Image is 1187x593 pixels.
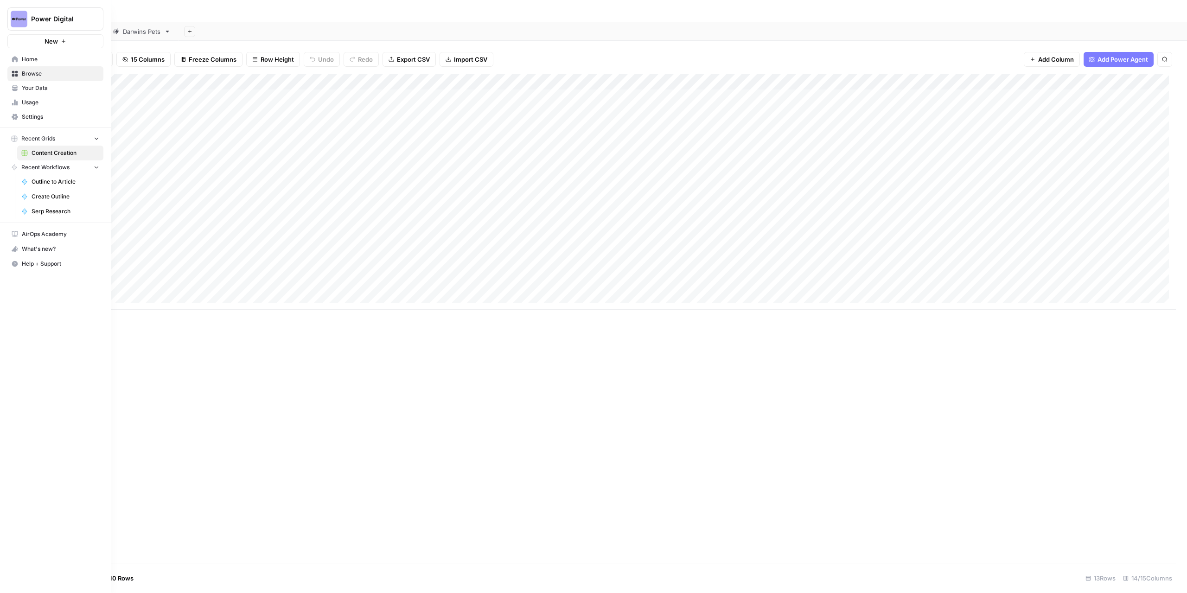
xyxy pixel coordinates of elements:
[174,52,243,67] button: Freeze Columns
[32,192,99,201] span: Create Outline
[32,207,99,216] span: Serp Research
[123,27,160,36] div: Darwins Pets
[7,109,103,124] a: Settings
[8,242,103,256] div: What's new?
[1024,52,1080,67] button: Add Column
[1038,55,1074,64] span: Add Column
[116,52,171,67] button: 15 Columns
[440,52,493,67] button: Import CSV
[17,204,103,219] a: Serp Research
[1082,571,1119,586] div: 13 Rows
[7,227,103,242] a: AirOps Academy
[189,55,236,64] span: Freeze Columns
[21,134,55,143] span: Recent Grids
[22,70,99,78] span: Browse
[7,242,103,256] button: What's new?
[22,260,99,268] span: Help + Support
[7,256,103,271] button: Help + Support
[7,132,103,146] button: Recent Grids
[31,14,87,24] span: Power Digital
[344,52,379,67] button: Redo
[261,55,294,64] span: Row Height
[1098,55,1148,64] span: Add Power Agent
[318,55,334,64] span: Undo
[22,84,99,92] span: Your Data
[11,11,27,27] img: Power Digital Logo
[7,7,103,31] button: Workspace: Power Digital
[1084,52,1154,67] button: Add Power Agent
[397,55,430,64] span: Export CSV
[358,55,373,64] span: Redo
[32,178,99,186] span: Outline to Article
[454,55,487,64] span: Import CSV
[131,55,165,64] span: 15 Columns
[7,160,103,174] button: Recent Workflows
[105,22,179,41] a: Darwins Pets
[17,146,103,160] a: Content Creation
[22,55,99,64] span: Home
[7,66,103,81] a: Browse
[45,37,58,46] span: New
[17,189,103,204] a: Create Outline
[7,81,103,96] a: Your Data
[22,230,99,238] span: AirOps Academy
[383,52,436,67] button: Export CSV
[7,52,103,67] a: Home
[22,113,99,121] span: Settings
[304,52,340,67] button: Undo
[7,95,103,110] a: Usage
[246,52,300,67] button: Row Height
[22,98,99,107] span: Usage
[21,163,70,172] span: Recent Workflows
[96,574,134,583] span: Add 10 Rows
[32,149,99,157] span: Content Creation
[17,174,103,189] a: Outline to Article
[1119,571,1176,586] div: 14/15 Columns
[7,34,103,48] button: New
